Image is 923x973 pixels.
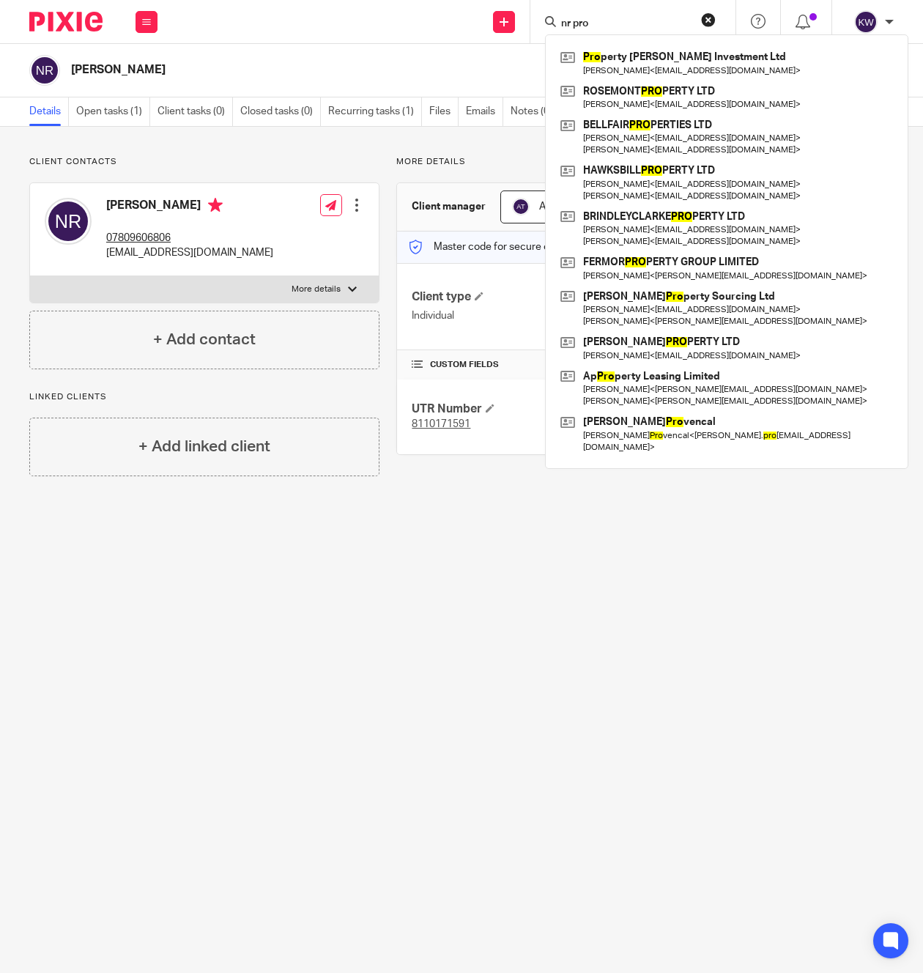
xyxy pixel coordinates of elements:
img: svg%3E [854,10,878,34]
tcxspan: Call 8110171591 via 3CX [412,419,470,429]
a: Notes (0) [511,97,560,126]
h4: Client type [412,289,645,305]
button: Clear [701,12,716,27]
p: More details [396,156,894,168]
input: Search [560,18,692,31]
i: Primary [208,198,223,212]
a: Files [429,97,459,126]
h4: + Add linked client [138,435,270,458]
a: Recurring tasks (1) [328,97,422,126]
a: Details [29,97,69,126]
p: Master code for secure communications and files [408,240,661,254]
h4: CUSTOM FIELDS [412,359,645,371]
img: svg%3E [512,198,530,215]
a: Client tasks (0) [157,97,233,126]
tcxspan: Call 07809606806 via 3CX [106,233,171,243]
h3: Client manager [412,199,486,214]
h4: + Add contact [153,328,256,351]
a: Closed tasks (0) [240,97,321,126]
h4: UTR Number [412,402,645,417]
p: More details [292,284,341,295]
h2: [PERSON_NAME] [71,62,570,78]
p: [EMAIL_ADDRESS][DOMAIN_NAME] [106,245,273,260]
a: Open tasks (1) [76,97,150,126]
span: Accounts Team [539,201,610,212]
p: Linked clients [29,391,379,403]
p: Client contacts [29,156,379,168]
img: svg%3E [45,198,92,245]
h4: [PERSON_NAME] [106,198,273,216]
p: Individual [412,308,645,323]
a: Emails [466,97,503,126]
img: svg%3E [29,55,60,86]
img: Pixie [29,12,103,32]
